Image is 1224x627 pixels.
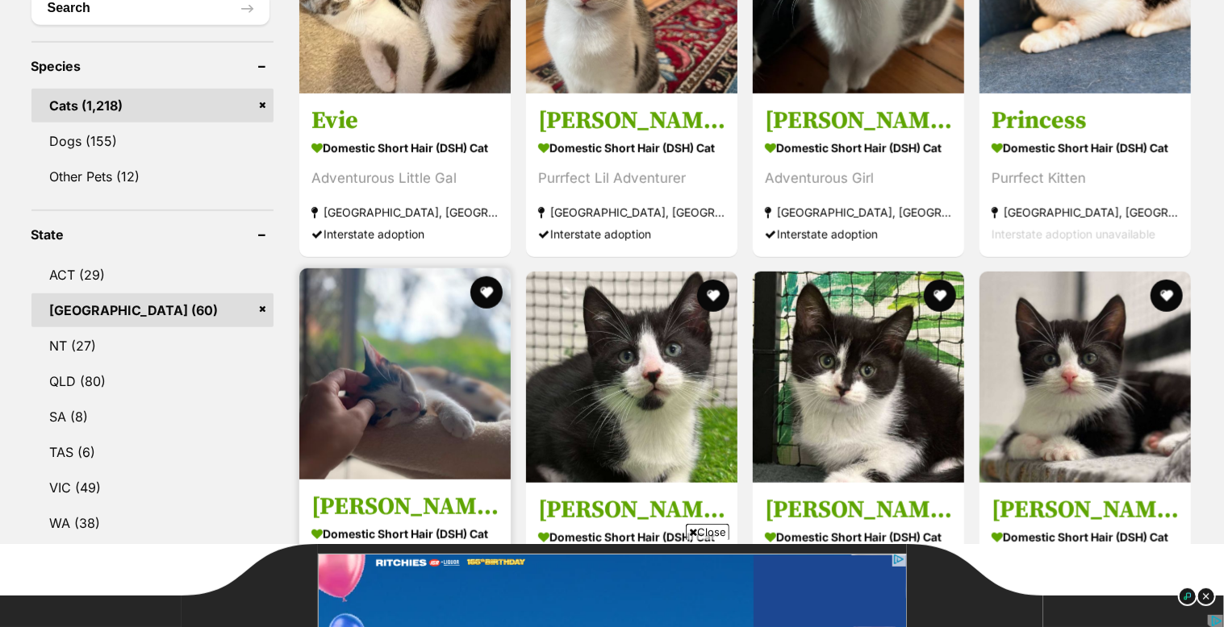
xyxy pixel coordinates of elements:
[538,135,725,159] strong: Domestic Short Hair (DSH) Cat
[765,525,952,549] strong: Domestic Short Hair (DSH) Cat
[753,272,964,483] img: Christie - Domestic Short Hair (DSH) Cat
[980,93,1191,256] a: Princess Domestic Short Hair (DSH) Cat Purrfect Kitten [GEOGRAPHIC_DATA], [GEOGRAPHIC_DATA] Inter...
[526,272,737,483] img: Austen - Domestic Short Hair (DSH) Cat
[470,276,503,309] button: favourite
[1151,280,1184,312] button: favourite
[765,495,952,525] h3: [PERSON_NAME]
[538,201,725,222] strong: [GEOGRAPHIC_DATA], [GEOGRAPHIC_DATA]
[697,280,729,312] button: favourite
[538,222,725,244] div: Interstate adoption
[924,280,956,312] button: favourite
[765,105,952,135] h3: [PERSON_NAME]
[31,506,274,540] a: WA (38)
[31,59,274,73] header: Species
[980,272,1191,483] img: Poe - Domestic Short Hair (DSH) Cat
[311,105,499,135] h3: Evie
[31,124,274,158] a: Dogs (155)
[31,400,274,434] a: SA (8)
[31,293,274,327] a: [GEOGRAPHIC_DATA] (60)
[299,268,511,480] img: Midge - Domestic Short Hair (DSH) Cat
[992,135,1179,159] strong: Domestic Short Hair (DSH) Cat
[765,222,952,244] div: Interstate adoption
[1197,587,1216,606] img: close_dark.svg
[31,227,274,242] header: State
[299,93,511,256] a: Evie Domestic Short Hair (DSH) Cat Adventurous Little Gal [GEOGRAPHIC_DATA], [GEOGRAPHIC_DATA] In...
[31,471,274,505] a: VIC (49)
[31,364,274,398] a: QLD (80)
[992,105,1179,135] h3: Princess
[1178,587,1197,606] img: info_dark.svg
[31,258,274,292] a: ACT (29)
[753,93,964,256] a: [PERSON_NAME] Domestic Short Hair (DSH) Cat Adventurous Girl [GEOGRAPHIC_DATA], [GEOGRAPHIC_DATA]...
[31,329,274,363] a: NT (27)
[686,524,729,540] span: Close
[311,222,499,244] div: Interstate adoption
[765,135,952,159] strong: Domestic Short Hair (DSH) Cat
[31,435,274,469] a: TAS (6)
[992,525,1179,549] strong: Domestic Short Hair (DSH) Cat
[538,525,725,549] strong: Domestic Short Hair (DSH) Cat
[145,1,210,12] div: 155th-Birthday
[894,10,904,20] img: adchoices.png
[538,167,725,189] div: Purrfect Lil Adventurer
[538,495,725,525] h3: [PERSON_NAME]
[311,135,499,159] strong: Domestic Short Hair (DSH) Cat
[31,160,274,193] a: Other Pets (12)
[992,495,1179,525] h3: [PERSON_NAME]
[311,492,499,522] h3: [PERSON_NAME]
[992,201,1179,222] strong: [GEOGRAPHIC_DATA], [GEOGRAPHIC_DATA]
[992,226,1155,240] span: Interstate adoption unavailable
[311,167,499,189] div: Adventurous Little Gal
[765,167,952,189] div: Adventurous Girl
[57,5,141,12] div: Ritchies-Logo
[311,201,499,222] strong: [GEOGRAPHIC_DATA], [GEOGRAPHIC_DATA]
[526,93,737,256] a: [PERSON_NAME] Domestic Short Hair (DSH) Cat Purrfect Lil Adventurer [GEOGRAPHIC_DATA], [GEOGRAPHI...
[992,167,1179,189] div: Purrfect Kitten
[765,201,952,222] strong: [GEOGRAPHIC_DATA], [GEOGRAPHIC_DATA]
[31,89,274,122] a: Cats (1,218)
[538,105,725,135] h3: [PERSON_NAME]
[311,522,499,546] strong: Domestic Short Hair (DSH) Cat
